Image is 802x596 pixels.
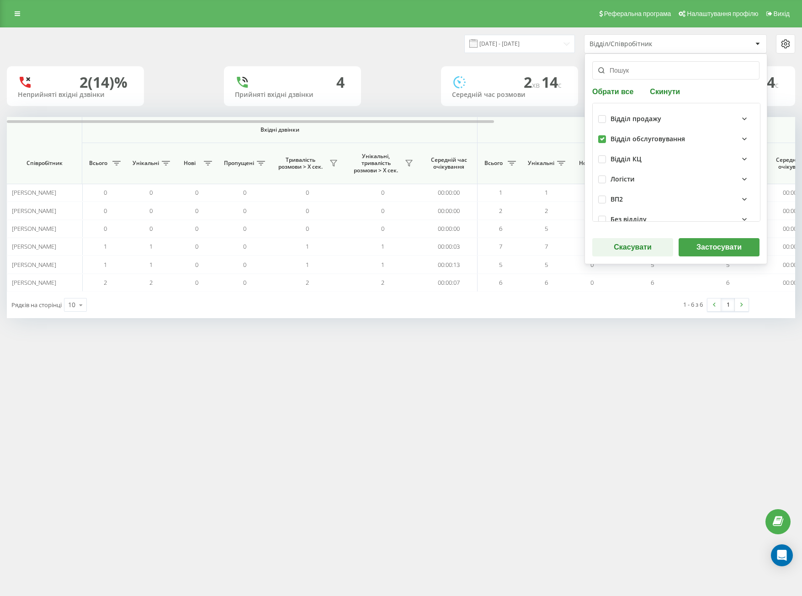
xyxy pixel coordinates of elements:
[133,160,159,167] span: Унікальні
[12,278,56,287] span: [PERSON_NAME]
[350,153,402,174] span: Унікальні, тривалість розмови > Х сек.
[611,155,642,163] div: Відділ КЦ
[771,544,793,566] div: Open Intercom Messenger
[195,224,198,233] span: 0
[195,242,198,250] span: 0
[647,87,683,96] button: Скинути
[306,224,309,233] span: 0
[106,126,453,133] span: Вхідні дзвінки
[524,72,542,92] span: 2
[381,278,384,287] span: 2
[306,261,309,269] span: 1
[558,80,562,90] span: c
[611,115,661,123] div: Відділ продажу
[104,207,107,215] span: 0
[195,188,198,197] span: 0
[178,160,201,167] span: Нові
[721,298,735,311] a: 1
[545,224,548,233] span: 5
[149,278,153,287] span: 2
[604,10,671,17] span: Реферальна програма
[687,10,758,17] span: Налаштування профілю
[679,238,760,256] button: Застосувати
[235,91,350,99] div: Прийняті вхідні дзвінки
[306,188,309,197] span: 0
[381,207,384,215] span: 0
[528,160,554,167] span: Унікальні
[420,184,478,202] td: 00:00:00
[306,278,309,287] span: 2
[80,74,127,91] div: 2 (14)%
[592,61,760,80] input: Пошук
[726,261,729,269] span: 5
[195,278,198,287] span: 0
[590,261,594,269] span: 0
[243,278,246,287] span: 0
[545,242,548,250] span: 7
[574,160,596,167] span: Нові
[499,188,502,197] span: 1
[104,278,107,287] span: 2
[104,261,107,269] span: 1
[243,188,246,197] span: 0
[545,261,548,269] span: 5
[651,278,654,287] span: 6
[104,224,107,233] span: 0
[381,261,384,269] span: 1
[420,274,478,292] td: 00:00:07
[12,224,56,233] span: [PERSON_NAME]
[427,156,470,170] span: Середній час очікування
[381,224,384,233] span: 0
[651,261,654,269] span: 5
[499,207,502,215] span: 2
[590,278,594,287] span: 0
[149,207,153,215] span: 0
[104,242,107,250] span: 1
[420,220,478,238] td: 00:00:00
[611,176,635,183] div: Логісти
[683,300,703,309] div: 1 - 6 з 6
[68,300,75,309] div: 10
[759,72,779,92] span: 14
[452,91,567,99] div: Середній час розмови
[149,242,153,250] span: 1
[499,242,502,250] span: 7
[775,80,779,90] span: c
[499,224,502,233] span: 6
[420,255,478,273] td: 00:00:13
[243,242,246,250] span: 0
[243,207,246,215] span: 0
[420,238,478,255] td: 00:00:03
[545,278,548,287] span: 6
[149,224,153,233] span: 0
[243,261,246,269] span: 0
[149,261,153,269] span: 1
[18,91,133,99] div: Неприйняті вхідні дзвінки
[12,261,56,269] span: [PERSON_NAME]
[611,135,685,143] div: Відділ обслуговування
[545,207,548,215] span: 2
[195,261,198,269] span: 0
[592,87,636,96] button: Обрати все
[149,188,153,197] span: 0
[499,278,502,287] span: 6
[336,74,345,91] div: 4
[590,40,699,48] div: Відділ/Співробітник
[420,202,478,219] td: 00:00:00
[545,188,548,197] span: 1
[11,301,62,309] span: Рядків на сторінці
[381,188,384,197] span: 0
[499,261,502,269] span: 5
[12,188,56,197] span: [PERSON_NAME]
[611,216,647,223] div: Без відділу
[306,242,309,250] span: 1
[104,188,107,197] span: 0
[15,160,74,167] span: Співробітник
[12,207,56,215] span: [PERSON_NAME]
[195,207,198,215] span: 0
[542,72,562,92] span: 14
[532,80,542,90] span: хв
[726,278,729,287] span: 6
[224,160,254,167] span: Пропущені
[87,160,110,167] span: Всього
